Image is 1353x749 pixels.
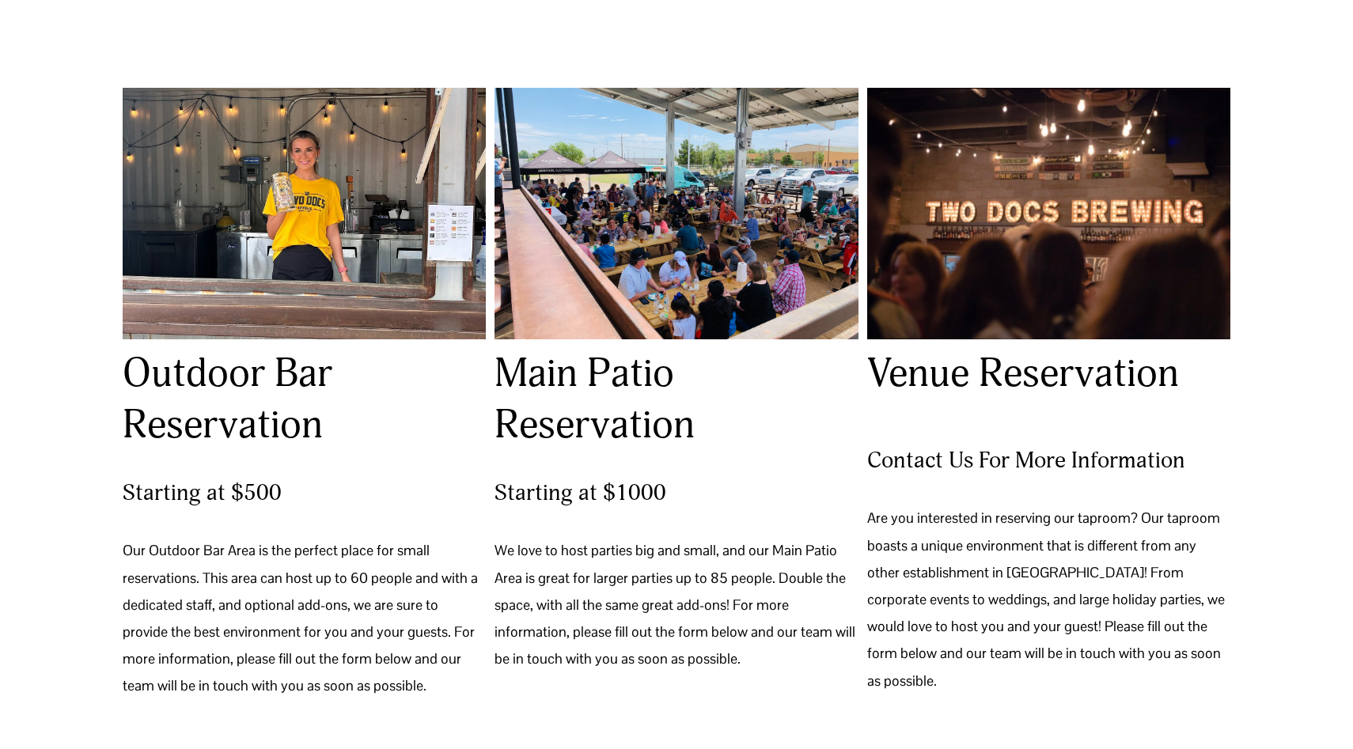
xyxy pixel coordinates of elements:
[495,348,858,452] h3: Main Patio Reservation
[123,537,486,699] p: Our Outdoor Bar Area is the perfect place for small reservations. This area can host up to 60 peo...
[867,505,1230,694] p: Are you interested in reserving our taproom? Our taproom boasts a unique environment that is diff...
[867,445,1230,476] h4: Contact Us For More Information
[867,348,1230,399] h3: Venue Reservation
[123,478,486,509] h4: Starting at $500
[495,537,858,672] p: We love to host parties big and small, and our Main Patio Area is great for larger parties up to ...
[123,348,486,452] h3: Outdoor Bar Reservation
[495,478,858,509] h4: Starting at $1000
